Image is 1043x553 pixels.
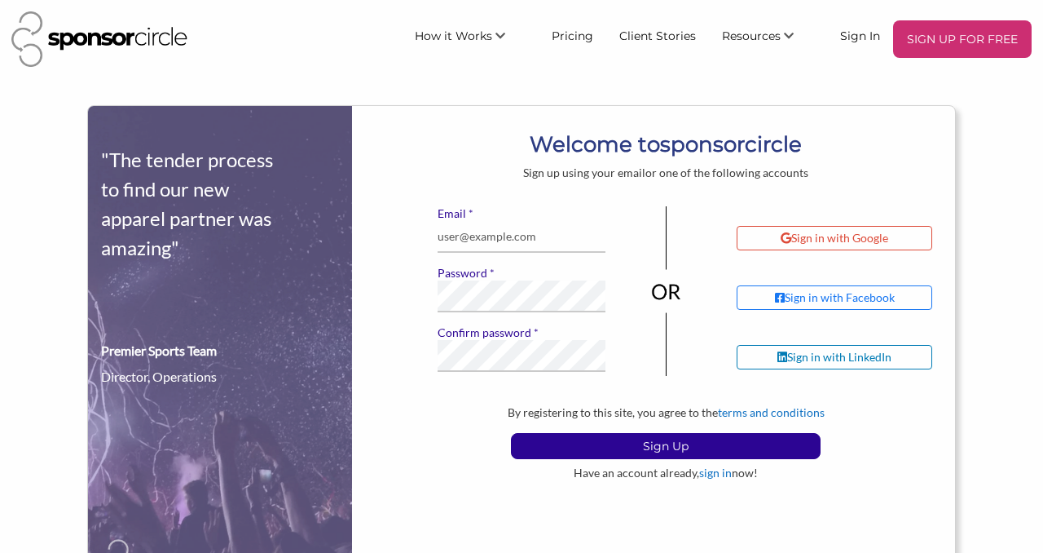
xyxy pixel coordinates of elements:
a: Sign in with Google [737,226,943,250]
img: Sponsor Circle Logo [11,11,187,67]
img: or-divider-vertical-04be836281eac2ff1e2d8b3dc99963adb0027f4cd6cf8dbd6b945673e6b3c68b.png [651,206,682,376]
label: Confirm password [438,325,606,340]
div: "The tender process to find our new apparel partner was amazing" [101,145,289,263]
button: Sign Up [511,433,821,459]
a: Sign in with Facebook [737,285,943,310]
p: Sign Up [512,434,820,458]
label: Password [438,266,606,281]
a: Client Stories [606,20,709,50]
li: How it Works [402,20,539,58]
a: Sign in with LinkedIn [737,345,943,369]
a: Pricing [539,20,606,50]
p: SIGN UP FOR FREE [900,27,1025,51]
div: By registering to this site, you agree to the Have an account already, now! [377,405,956,480]
div: Sign in with LinkedIn [777,350,891,365]
b: sponsor [660,131,745,157]
h1: Welcome to circle [377,130,956,159]
div: Director, Operations [101,367,217,387]
span: or one of the following accounts [645,166,808,179]
a: Sign In [827,20,893,50]
label: Email [438,206,606,221]
div: Sign in with Facebook [775,290,895,305]
a: sign in [699,466,732,480]
a: terms and conditions [718,405,825,419]
input: user@example.com [438,221,606,253]
span: Resources [722,29,781,43]
div: Sign up using your email [377,166,956,180]
div: Premier Sports Team [101,341,217,361]
div: Sign in with Google [781,231,888,246]
li: Resources [709,20,827,58]
span: How it Works [415,29,492,43]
